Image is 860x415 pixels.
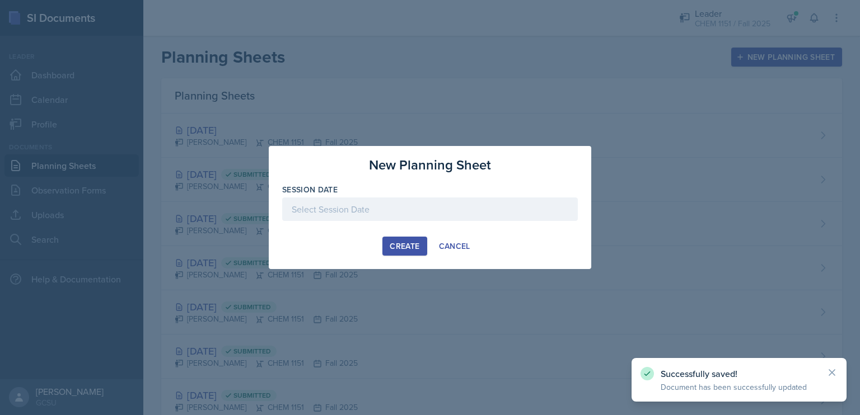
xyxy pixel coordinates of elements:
p: Document has been successfully updated [661,381,817,393]
button: Create [382,237,427,256]
label: Session Date [282,184,338,195]
h3: New Planning Sheet [369,155,491,175]
p: Successfully saved! [661,368,817,379]
button: Cancel [432,237,478,256]
div: Create [390,242,419,251]
div: Cancel [439,242,470,251]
